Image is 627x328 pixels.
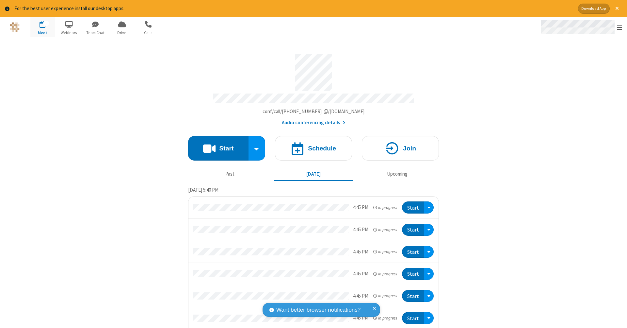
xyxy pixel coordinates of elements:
[424,224,434,236] div: Open menu
[373,315,397,321] em: in progress
[282,119,346,127] button: Audio conferencing details
[362,136,439,161] button: Join
[373,271,397,277] em: in progress
[10,22,20,32] img: QA Selenium DO NOT DELETE OR CHANGE
[274,168,353,181] button: [DATE]
[188,49,439,126] section: Account details
[275,136,352,161] button: Schedule
[403,145,416,151] h4: Join
[424,312,434,324] div: Open menu
[276,306,361,314] span: Want better browser notifications?
[424,268,434,280] div: Open menu
[424,290,434,302] div: Open menu
[353,226,368,233] div: 4:45 PM
[353,248,368,256] div: 4:45 PM
[136,30,161,36] span: Calls
[263,108,365,115] button: Copy my meeting room linkCopy my meeting room link
[535,17,627,37] div: Open menu
[353,292,368,300] div: 4:45 PM
[188,187,218,193] span: [DATE] 5:40 PM
[424,246,434,258] div: Open menu
[83,30,108,36] span: Team Chat
[30,30,55,36] span: Meet
[353,204,368,211] div: 4:45 PM
[402,312,424,324] button: Start
[373,204,397,211] em: in progress
[373,227,397,233] em: in progress
[402,224,424,236] button: Start
[249,136,265,161] div: Start conference options
[402,246,424,258] button: Start
[424,201,434,214] div: Open menu
[43,21,49,26] div: 13
[402,201,424,214] button: Start
[373,293,397,299] em: in progress
[612,4,622,14] button: Close alert
[402,290,424,302] button: Start
[110,30,134,36] span: Drive
[358,168,437,181] button: Upcoming
[219,145,233,151] h4: Start
[353,270,368,278] div: 4:45 PM
[57,30,81,36] span: Webinars
[308,145,336,151] h4: Schedule
[263,108,365,114] span: Copy my meeting room link
[402,268,424,280] button: Start
[578,4,610,14] button: Download App
[188,136,249,161] button: Start
[191,168,269,181] button: Past
[2,17,27,37] button: Logo
[373,249,397,255] em: in progress
[14,5,573,12] div: For the best user experience install our desktop apps.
